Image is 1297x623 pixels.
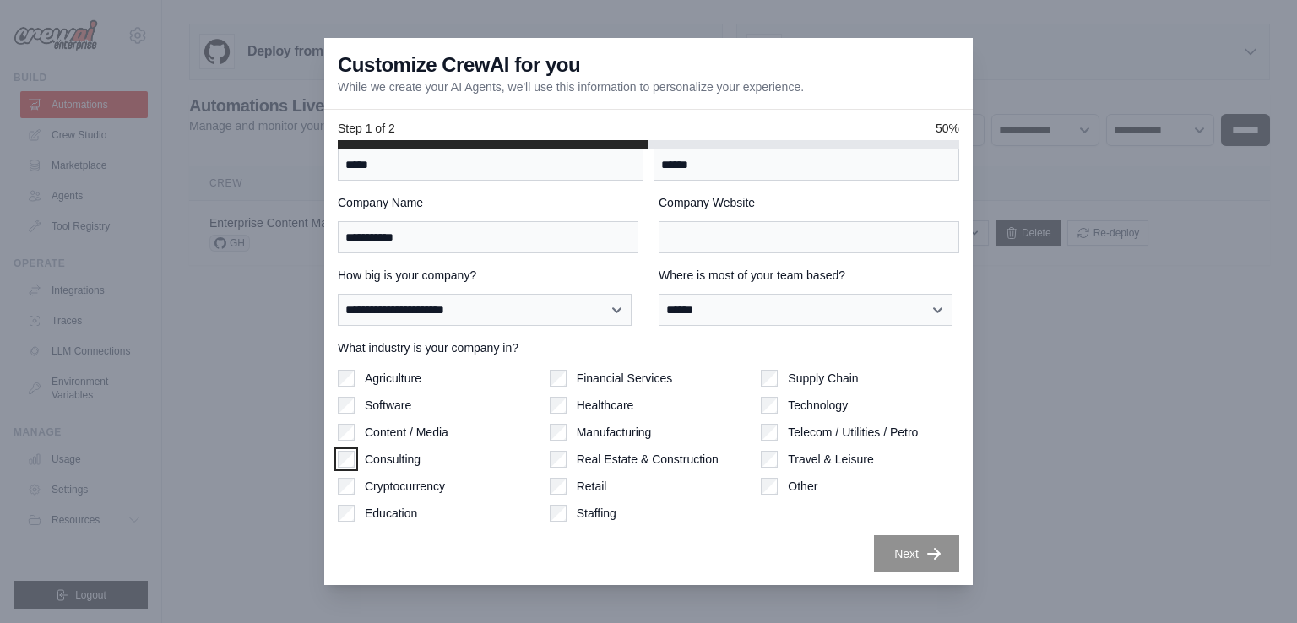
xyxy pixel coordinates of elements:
label: Agriculture [365,370,421,387]
label: Technology [788,397,848,414]
label: Supply Chain [788,370,858,387]
label: Manufacturing [577,424,652,441]
label: Software [365,397,411,414]
label: Content / Media [365,424,448,441]
label: Telecom / Utilities / Petro [788,424,918,441]
label: How big is your company? [338,267,638,284]
label: Where is most of your team based? [659,267,959,284]
label: Consulting [365,451,421,468]
label: Cryptocurrency [365,478,445,495]
label: Education [365,505,417,522]
span: Step 1 of 2 [338,120,395,137]
label: Company Name [338,194,638,211]
label: Financial Services [577,370,673,387]
label: What industry is your company in? [338,339,959,356]
label: Company Website [659,194,959,211]
label: Retail [577,478,607,495]
label: Staffing [577,505,616,522]
label: Other [788,478,817,495]
iframe: Chat Widget [1213,542,1297,623]
label: Real Estate & Construction [577,451,719,468]
label: Travel & Leisure [788,451,873,468]
span: 50% [936,120,959,137]
label: Healthcare [577,397,634,414]
p: While we create your AI Agents, we'll use this information to personalize your experience. [338,79,804,95]
h3: Customize CrewAI for you [338,51,580,79]
button: Next [874,535,959,572]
